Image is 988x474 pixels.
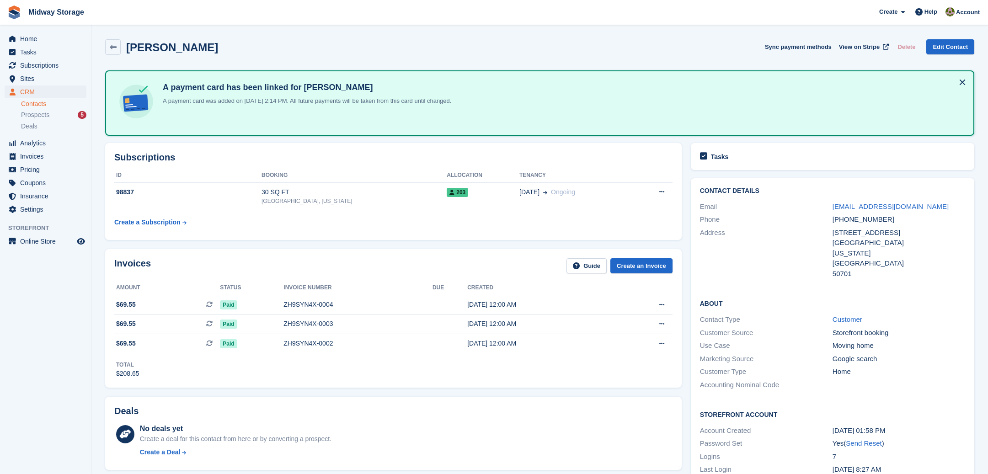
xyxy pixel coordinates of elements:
div: ZH9SYN4X-0002 [283,339,433,348]
span: Help [924,7,937,16]
th: Status [220,281,283,295]
div: Marketing Source [700,354,833,364]
div: Phone [700,214,833,225]
div: 7 [833,452,965,462]
div: Customer Source [700,328,833,338]
a: menu [5,150,86,163]
a: Contacts [21,100,86,108]
div: 98837 [114,187,262,197]
a: menu [5,203,86,216]
div: 30 SQ FT [262,187,447,197]
a: Create an Invoice [610,258,673,273]
span: $69.55 [116,319,136,329]
a: Create a Subscription [114,214,187,231]
th: Invoice number [283,281,433,295]
a: Edit Contact [926,39,974,54]
div: [DATE] 12:00 AM [467,319,614,329]
button: Delete [894,39,919,54]
span: Pricing [20,163,75,176]
div: Password Set [700,438,833,449]
a: menu [5,137,86,149]
th: Amount [114,281,220,295]
span: [DATE] [519,187,539,197]
h2: Subscriptions [114,152,673,163]
h4: A payment card has been linked for [PERSON_NAME] [159,82,451,93]
span: Home [20,32,75,45]
a: [EMAIL_ADDRESS][DOMAIN_NAME] [833,202,949,210]
h2: [PERSON_NAME] [126,41,218,53]
a: menu [5,163,86,176]
a: Preview store [75,236,86,247]
div: [GEOGRAPHIC_DATA] [833,238,965,248]
div: [DATE] 12:00 AM [467,300,614,309]
a: Midway Storage [25,5,88,20]
span: Paid [220,339,237,348]
p: A payment card was added on [DATE] 2:14 PM. All future payments will be taken from this card unti... [159,96,451,106]
div: Logins [700,452,833,462]
h2: About [700,298,965,308]
div: Create a Deal [140,447,181,457]
th: ID [114,168,262,183]
div: 50701 [833,269,965,279]
span: Analytics [20,137,75,149]
div: Use Case [700,341,833,351]
div: [GEOGRAPHIC_DATA] [833,258,965,269]
img: Heather Nicholson [945,7,955,16]
div: Accounting Nominal Code [700,380,833,390]
div: Account Created [700,426,833,436]
div: Home [833,367,965,377]
div: Storefront booking [833,328,965,338]
span: CRM [20,85,75,98]
div: [US_STATE] [833,248,965,259]
a: Deals [21,122,86,131]
div: Email [700,202,833,212]
div: 5 [78,111,86,119]
time: 2025-08-03 13:27:52 UTC [833,465,881,473]
div: Create a deal for this contact from here or by converting a prospect. [140,434,331,444]
a: menu [5,176,86,189]
span: Paid [220,320,237,329]
span: Settings [20,203,75,216]
span: Storefront [8,224,91,233]
span: Create [879,7,897,16]
img: card-linked-ebf98d0992dc2aeb22e95c0e3c79077019eb2392cfd83c6a337811c24bc77127.svg [117,82,155,121]
span: $69.55 [116,300,136,309]
div: Address [700,228,833,279]
span: Prospects [21,111,49,119]
span: Online Store [20,235,75,248]
div: Customer Type [700,367,833,377]
span: Insurance [20,190,75,202]
div: $208.65 [116,369,139,378]
span: $69.55 [116,339,136,348]
h2: Deals [114,406,139,416]
span: Tasks [20,46,75,59]
h2: Invoices [114,258,151,273]
div: [DATE] 01:58 PM [833,426,965,436]
a: View on Stripe [835,39,891,54]
span: Invoices [20,150,75,163]
a: menu [5,72,86,85]
a: Guide [566,258,607,273]
a: Create a Deal [140,447,331,457]
div: Total [116,361,139,369]
h2: Storefront Account [700,410,965,419]
a: menu [5,59,86,72]
div: Moving home [833,341,965,351]
h2: Contact Details [700,187,965,195]
button: Sync payment methods [765,39,832,54]
span: View on Stripe [839,43,880,52]
a: menu [5,46,86,59]
div: Google search [833,354,965,364]
span: Paid [220,300,237,309]
th: Allocation [447,168,519,183]
th: Due [433,281,467,295]
a: menu [5,190,86,202]
div: Create a Subscription [114,218,181,227]
img: stora-icon-8386f47178a22dfd0bd8f6a31ec36ba5ce8667c1dd55bd0f319d3a0aa187defe.svg [7,5,21,19]
span: Subscriptions [20,59,75,72]
span: Sites [20,72,75,85]
th: Tenancy [519,168,633,183]
h2: Tasks [711,153,729,161]
span: Account [956,8,980,17]
a: menu [5,85,86,98]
